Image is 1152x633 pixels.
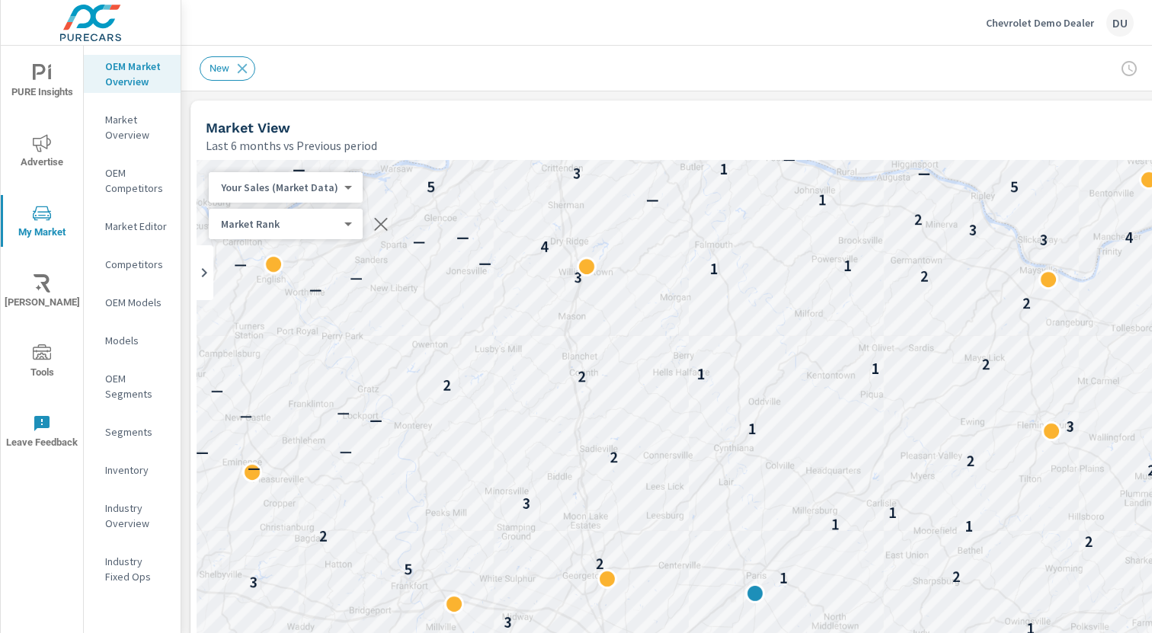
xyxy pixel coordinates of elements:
[250,573,258,591] p: 3
[1067,417,1075,436] p: 3
[105,554,168,584] p: Industry Fixed Ops
[105,112,168,142] p: Market Overview
[84,459,181,481] div: Inventory
[84,215,181,238] div: Market Editor
[248,459,261,478] p: —
[5,274,78,312] span: [PERSON_NAME]
[443,376,451,395] p: 2
[966,452,974,470] p: 2
[783,150,796,168] p: —
[209,181,350,195] div: Your Sales (Market Data)
[84,291,181,314] div: OEM Models
[888,504,897,522] p: 1
[986,16,1094,30] p: Chevrolet Demo Dealer
[105,371,168,401] p: OEM Segments
[200,56,255,81] div: New
[969,221,978,239] p: 3
[105,333,168,348] p: Models
[84,497,181,535] div: Industry Overview
[388,142,401,160] p: —
[5,414,78,452] span: Leave Feedback
[504,613,513,631] p: 3
[84,329,181,352] div: Models
[105,59,168,89] p: OEM Market Overview
[221,181,338,194] p: Your Sales (Market Data)
[516,147,529,165] p: —
[221,217,338,231] p: Market Rank
[982,355,990,373] p: 2
[105,462,168,478] p: Inventory
[84,108,181,146] div: Market Overview
[209,217,350,232] div: Your Sales (Market Data)
[427,177,436,196] p: 5
[710,260,718,278] p: 1
[578,367,587,385] p: 2
[84,161,181,200] div: OEM Competitors
[843,257,852,275] p: 1
[105,500,168,531] p: Industry Overview
[413,232,426,251] p: —
[918,165,931,183] p: —
[105,295,168,310] p: OEM Models
[84,550,181,588] div: Industry Fixed Ops
[206,120,290,136] h5: Market View
[596,555,604,573] p: 2
[211,382,224,400] p: —
[1085,532,1093,551] p: 2
[914,210,923,229] p: 2
[5,204,78,241] span: My Market
[84,367,181,405] div: OEM Segments
[200,62,238,74] span: New
[574,268,583,286] p: 3
[340,443,353,461] p: —
[1,46,83,466] div: nav menu
[404,560,412,578] p: 5
[1010,177,1019,196] p: 5
[1022,294,1031,312] p: 2
[720,160,728,178] p: 1
[523,494,531,513] p: 3
[779,569,788,587] p: 1
[456,229,469,247] p: —
[479,254,492,273] p: —
[105,165,168,196] p: OEM Competitors
[818,190,826,209] p: 1
[105,424,168,440] p: Segments
[697,365,706,383] p: 1
[84,420,181,443] div: Segments
[1040,231,1048,249] p: 3
[196,443,209,462] p: —
[293,161,306,179] p: —
[240,407,253,425] p: —
[206,136,377,155] p: Last 6 months vs Previous period
[871,360,879,378] p: 1
[5,134,78,171] span: Advertise
[573,165,581,183] p: 3
[105,219,168,234] p: Market Editor
[831,515,840,533] p: 1
[540,238,549,256] p: 4
[1125,229,1133,247] p: 4
[84,55,181,93] div: OEM Market Overview
[105,257,168,272] p: Competitors
[647,190,660,209] p: —
[5,64,78,101] span: PURE Insights
[84,253,181,276] div: Competitors
[920,267,929,286] p: 2
[952,567,961,586] p: 2
[5,344,78,382] span: Tools
[338,404,350,422] p: —
[1106,9,1134,37] div: DU
[748,420,757,438] p: 1
[610,448,618,466] p: 2
[965,517,973,535] p: 1
[319,527,328,545] p: 2
[370,411,383,430] p: —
